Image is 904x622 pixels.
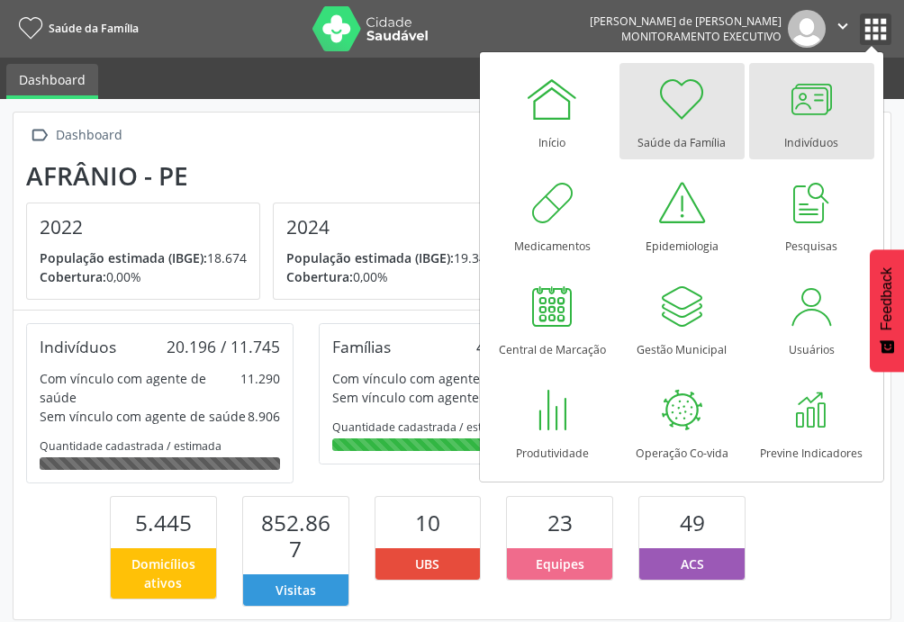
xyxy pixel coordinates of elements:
img: img [788,10,826,48]
a:  Dashboard [26,122,125,149]
button: apps [860,14,891,45]
div: Sem vínculo com agente de saúde [332,388,538,407]
a: Epidemiologia [619,167,745,263]
span: Feedback [879,267,895,330]
div: Indivíduos [40,337,116,356]
div: Quantidade cadastrada / estimada [40,438,280,454]
span: 49 [680,508,705,537]
button: Feedback - Mostrar pesquisa [870,249,904,372]
div: Famílias [332,337,391,356]
p: 19.349 [286,248,493,267]
button:  [826,10,860,48]
span: Monitoramento Executivo [621,29,782,44]
h4: 2022 [40,216,247,239]
a: Pesquisas [749,167,874,263]
a: Gestão Municipal [619,270,745,366]
a: Produtividade [490,374,615,470]
a: Operação Co-vida [619,374,745,470]
div: Dashboard [52,122,125,149]
span: 5.445 [135,508,192,537]
div: Sem vínculo com agente de saúde [40,407,246,426]
span: 10 [415,508,440,537]
a: Medicamentos [490,167,615,263]
div: Com vínculo com agente de saúde [332,369,539,388]
div: Afrânio - PE [26,161,520,191]
a: Saúde da Família [619,63,745,159]
div: 4.913 / 3.859 [476,337,572,356]
a: Central de Marcação [490,270,615,366]
span: UBS [415,554,439,573]
a: Saúde da Família [13,14,139,43]
span: Cobertura: [286,268,353,285]
a: Indivíduos [749,63,874,159]
p: 18.674 [40,248,247,267]
span: ACS [681,554,704,573]
a: Início [490,63,615,159]
span: 23 [547,508,573,537]
span: Equipes [536,554,584,573]
span: Cobertura: [40,268,106,285]
span: 852.867 [261,508,330,563]
div: Quantidade cadastrada / estimada [332,419,573,435]
p: 0,00% [286,267,493,286]
div: 11.290 [240,369,280,407]
span: Saúde da Família [49,21,139,36]
span: Domicílios ativos [117,554,210,592]
div: 8.906 [248,407,280,426]
span: Visitas [276,581,316,599]
i:  [833,16,853,36]
p: 0,00% [40,267,247,286]
div: Com vínculo com agente de saúde [40,369,240,407]
span: População estimada (IBGE): [40,249,207,266]
div: [PERSON_NAME] de [PERSON_NAME] [590,14,782,29]
i:  [26,122,52,149]
div: 20.196 / 11.745 [167,337,280,356]
h4: 2024 [286,216,493,239]
span: População estimada (IBGE): [286,249,454,266]
a: Usuários [749,270,874,366]
a: Dashboard [6,64,98,99]
a: Previne Indicadores [749,374,874,470]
